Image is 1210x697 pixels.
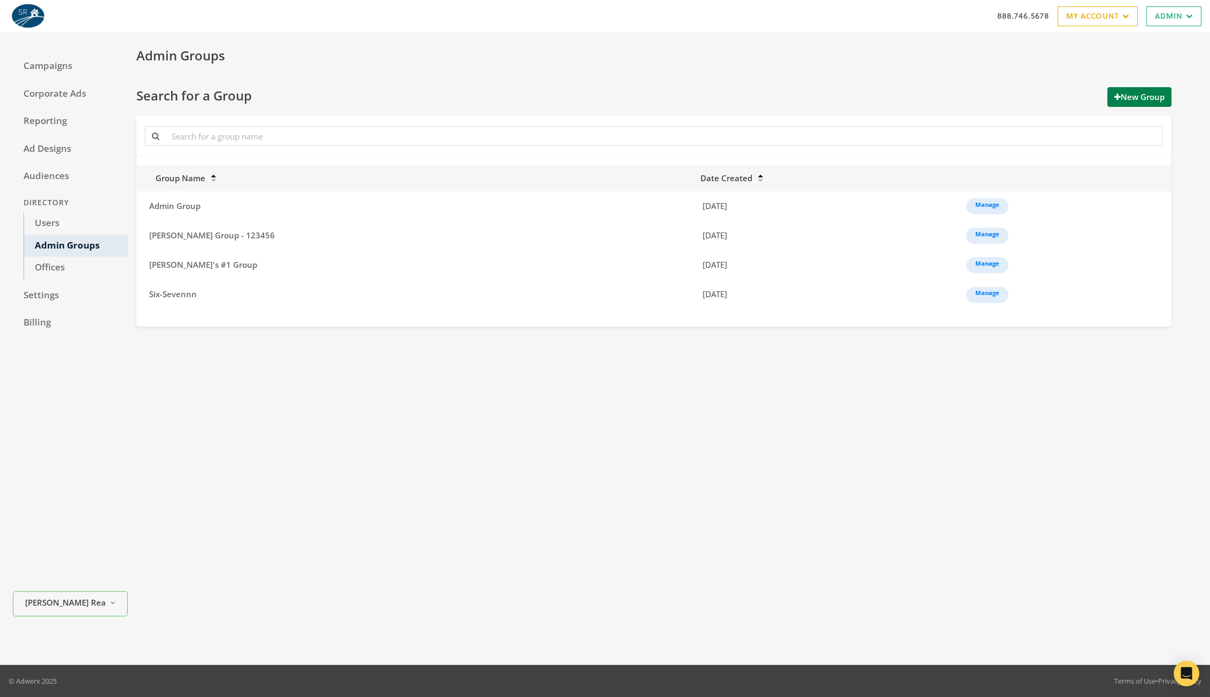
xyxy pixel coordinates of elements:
[694,280,960,309] td: [DATE]
[24,257,128,279] a: Offices
[165,126,1163,146] input: Search for a group name
[136,87,252,107] span: Search for a Group
[694,191,960,221] td: [DATE]
[152,132,159,140] i: Search for a group name
[24,235,128,257] a: Admin Groups
[13,591,128,616] button: [PERSON_NAME] Realty
[9,676,57,686] p: © Adwerx 2025
[149,230,275,241] span: [PERSON_NAME] Group - 123456
[966,198,1008,214] a: Manage
[1114,676,1155,686] a: Terms of Use
[997,10,1049,21] a: 888.746.5678
[966,257,1008,273] a: Manage
[694,221,960,250] td: [DATE]
[13,193,128,213] div: Directory
[1146,6,1201,26] a: Admin
[700,173,752,183] span: Date Created
[694,250,960,280] td: [DATE]
[25,597,105,609] span: [PERSON_NAME] Realty
[149,200,201,211] span: Admin Group
[13,165,128,188] a: Audiences
[13,138,128,160] a: Ad Designs
[1058,6,1138,26] a: My Account
[13,110,128,133] a: Reporting
[143,173,205,183] span: Group Name
[966,228,1008,244] a: Manage
[1114,676,1201,686] div: •
[13,284,128,307] a: Settings
[9,3,47,29] img: Adwerx
[13,312,128,334] a: Billing
[1158,676,1201,686] a: Privacy Policy
[24,212,128,235] a: Users
[13,83,128,105] a: Corporate Ads
[1107,87,1172,107] button: New Group
[1174,661,1199,686] div: Open Intercom Messenger
[149,259,257,270] span: [PERSON_NAME]'s #1 Group
[136,45,225,65] span: Admin Groups
[149,289,197,299] span: Six-Sevennn
[966,287,1008,303] a: Manage
[13,55,128,78] a: Campaigns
